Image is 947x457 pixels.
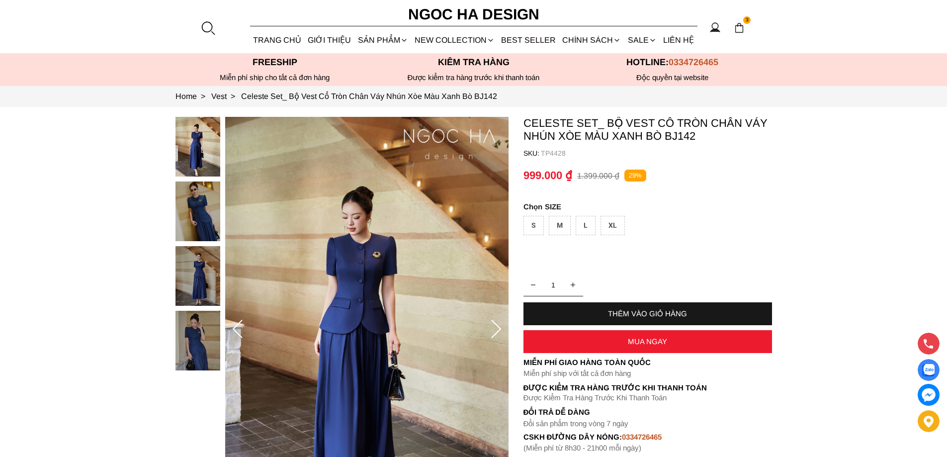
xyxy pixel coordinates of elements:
p: 29% [624,170,646,182]
div: SẢN PHẨM [354,27,411,53]
p: Freeship [175,57,374,68]
div: L [576,216,596,235]
font: Đổi sản phẩm trong vòng 7 ngày [523,419,629,428]
p: 999.000 ₫ [523,169,572,182]
p: SIZE [523,202,772,211]
div: Miễn phí ship cho tất cả đơn hàng [175,73,374,82]
span: 0334726465 [669,57,718,67]
a: NEW COLLECTION [411,27,498,53]
a: Link to Vest [211,92,241,100]
a: GIỚI THIỆU [305,27,354,53]
p: Được Kiểm Tra Hàng Trước Khi Thanh Toán [523,383,772,392]
a: Link to Home [175,92,211,100]
div: THÊM VÀO GIỎ HÀNG [523,309,772,318]
p: Được Kiểm Tra Hàng Trước Khi Thanh Toán [523,393,772,402]
a: TRANG CHỦ [250,27,305,53]
font: Kiểm tra hàng [438,57,510,67]
img: Celeste Set_ Bộ Vest Cổ Tròn Chân Váy Nhún Xòe Màu Xanh Bò BJ142_mini_1 [175,182,220,241]
p: Được kiểm tra hàng trước khi thanh toán [374,73,573,82]
p: Hotline: [573,57,772,68]
a: Ngoc Ha Design [399,2,548,26]
p: Celeste Set_ Bộ Vest Cổ Tròn Chân Váy Nhún Xòe Màu Xanh Bò BJ142 [523,117,772,143]
a: SALE [624,27,660,53]
font: cskh đường dây nóng: [523,433,622,441]
p: TP4428 [541,149,772,157]
img: Celeste Set_ Bộ Vest Cổ Tròn Chân Váy Nhún Xòe Màu Xanh Bò BJ142_mini_2 [175,246,220,306]
div: M [549,216,571,235]
a: LIÊN HỆ [660,27,697,53]
font: Miễn phí giao hàng toàn quốc [523,358,651,366]
img: Display image [922,364,935,376]
img: Celeste Set_ Bộ Vest Cổ Tròn Chân Váy Nhún Xòe Màu Xanh Bò BJ142_mini_0 [175,117,220,177]
span: > [227,92,239,100]
div: XL [601,216,625,235]
a: Link to Celeste Set_ Bộ Vest Cổ Tròn Chân Váy Nhún Xòe Màu Xanh Bò BJ142 [241,92,497,100]
span: 3 [743,16,751,24]
a: Display image [918,359,940,381]
div: MUA NGAY [523,337,772,346]
h6: Độc quyền tại website [573,73,772,82]
a: messenger [918,384,940,406]
h6: Đổi trả dễ dàng [523,408,772,416]
div: Chính sách [559,27,624,53]
span: > [197,92,209,100]
p: 1.399.000 ₫ [577,171,619,181]
h6: SKU: [523,149,541,157]
font: Miễn phí ship với tất cả đơn hàng [523,369,631,377]
font: 0334726465 [622,433,662,441]
input: Quantity input [523,275,583,295]
img: Celeste Set_ Bộ Vest Cổ Tròn Chân Váy Nhún Xòe Màu Xanh Bò BJ142_mini_3 [175,311,220,370]
img: img-CART-ICON-ksit0nf1 [734,22,745,33]
font: (Miễn phí từ 8h30 - 21h00 mỗi ngày) [523,444,641,452]
a: BEST SELLER [498,27,559,53]
div: S [523,216,544,235]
